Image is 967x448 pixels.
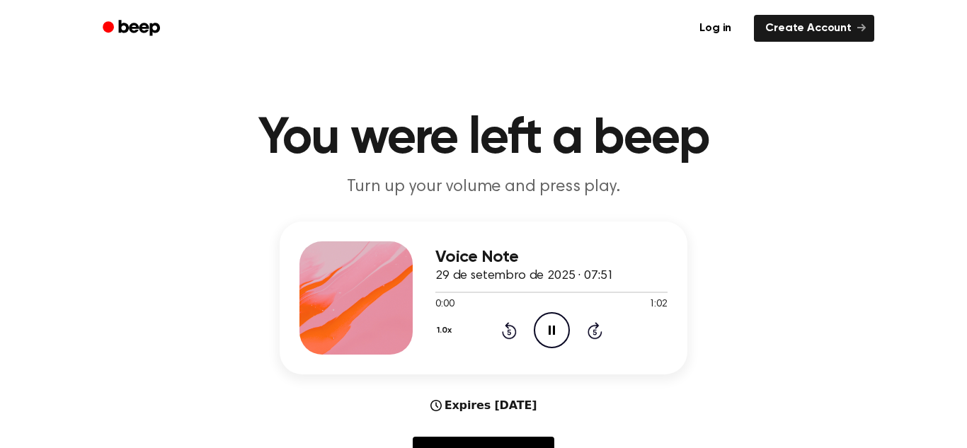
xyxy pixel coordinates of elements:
[93,15,173,42] a: Beep
[649,297,668,312] span: 1:02
[435,270,614,282] span: 29 de setembro de 2025 · 07:51
[430,397,537,414] div: Expires [DATE]
[685,12,745,45] a: Log in
[121,113,846,164] h1: You were left a beep
[212,176,755,199] p: Turn up your volume and press play.
[435,318,457,343] button: 1.0x
[435,248,668,267] h3: Voice Note
[435,297,454,312] span: 0:00
[754,15,874,42] a: Create Account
